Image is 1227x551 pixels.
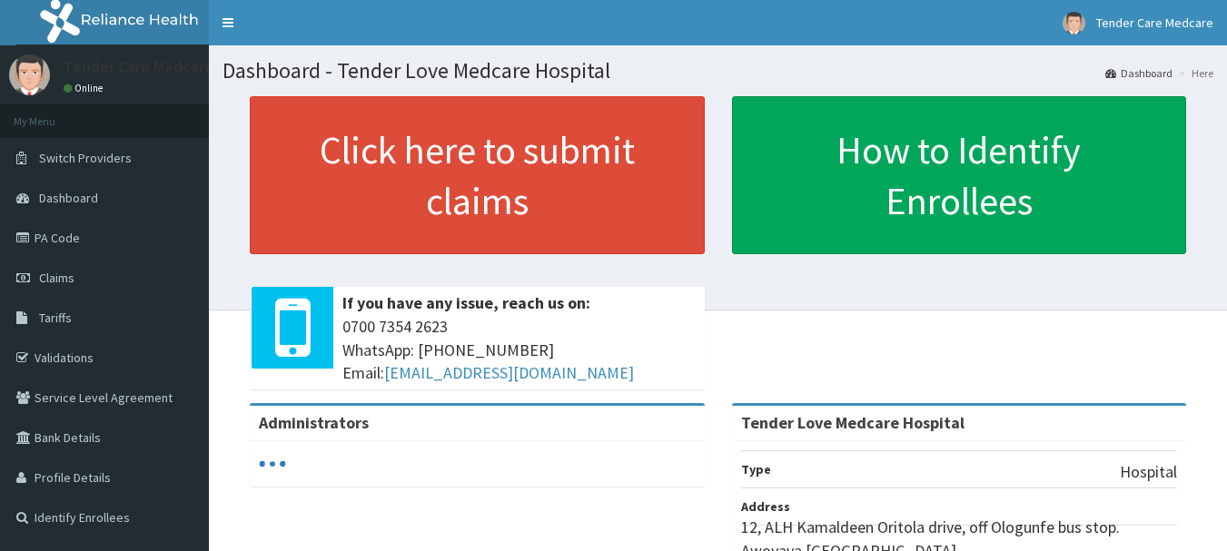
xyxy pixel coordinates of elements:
a: Online [64,82,107,94]
a: How to Identify Enrollees [732,96,1187,254]
p: Tender Care Medcare [64,59,213,75]
span: Claims [39,270,74,286]
span: Tender Care Medcare [1096,15,1213,31]
span: 0700 7354 2623 WhatsApp: [PHONE_NUMBER] Email: [342,315,696,385]
span: Tariffs [39,310,72,326]
img: User Image [9,54,50,95]
b: Type [741,461,771,477]
span: Switch Providers [39,150,132,166]
b: Administrators [259,412,369,433]
strong: Tender Love Medcare Hospital [741,412,965,433]
li: Here [1174,65,1213,81]
b: If you have any issue, reach us on: [342,292,590,313]
h1: Dashboard - Tender Love Medcare Hospital [223,59,1213,83]
p: Hospital [1120,460,1177,484]
a: Click here to submit claims [250,96,705,254]
b: Address [741,498,790,515]
a: Dashboard [1105,65,1173,81]
a: [EMAIL_ADDRESS][DOMAIN_NAME] [384,362,634,383]
svg: audio-loading [259,450,286,477]
img: User Image [1063,12,1085,34]
span: Dashboard [39,190,98,206]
